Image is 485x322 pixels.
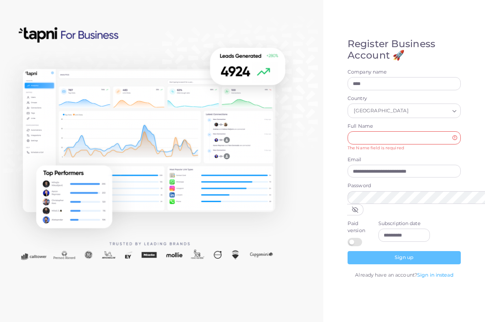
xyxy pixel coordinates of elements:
[417,272,453,278] a: Sign in instead
[378,220,430,227] label: Subscription date
[348,69,461,76] label: Company name
[348,251,461,264] button: Sign up
[348,38,461,62] h4: Register Business Account 🚀
[348,182,461,189] label: Password
[348,145,404,150] small: The Name field is required
[348,95,461,102] label: Country
[348,220,369,234] label: Paid version
[348,123,461,130] label: Full Name
[348,104,461,118] div: Search for option
[348,156,461,163] label: Email
[355,272,417,278] span: Already have an account?
[411,106,449,116] input: Search for option
[352,107,410,116] span: [GEOGRAPHIC_DATA]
